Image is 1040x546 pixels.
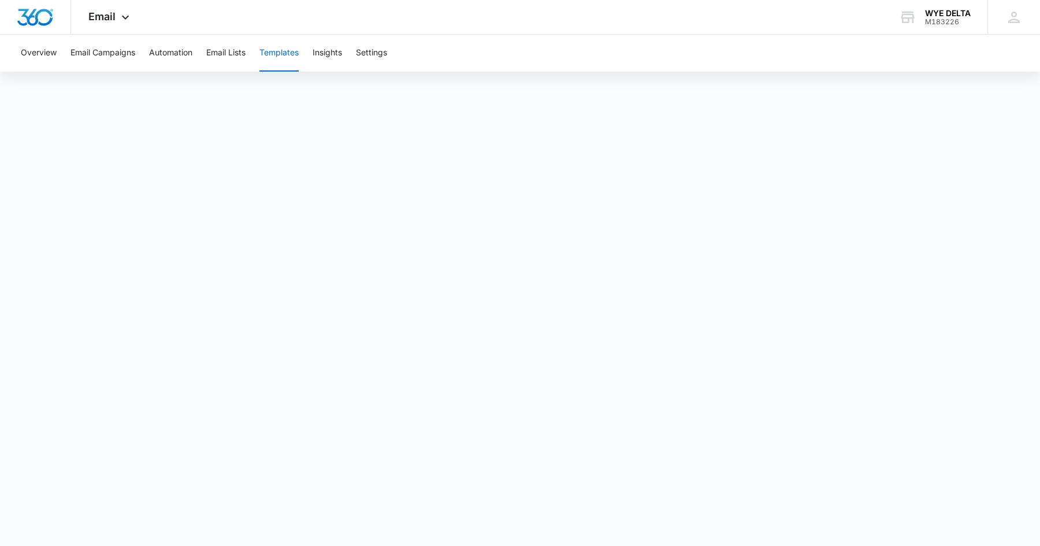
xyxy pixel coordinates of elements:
[206,35,246,72] button: Email Lists
[149,35,192,72] button: Automation
[356,35,387,72] button: Settings
[70,35,135,72] button: Email Campaigns
[21,35,57,72] button: Overview
[925,18,971,26] div: account id
[925,9,971,18] div: account name
[313,35,342,72] button: Insights
[259,35,299,72] button: Templates
[88,10,116,23] span: Email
